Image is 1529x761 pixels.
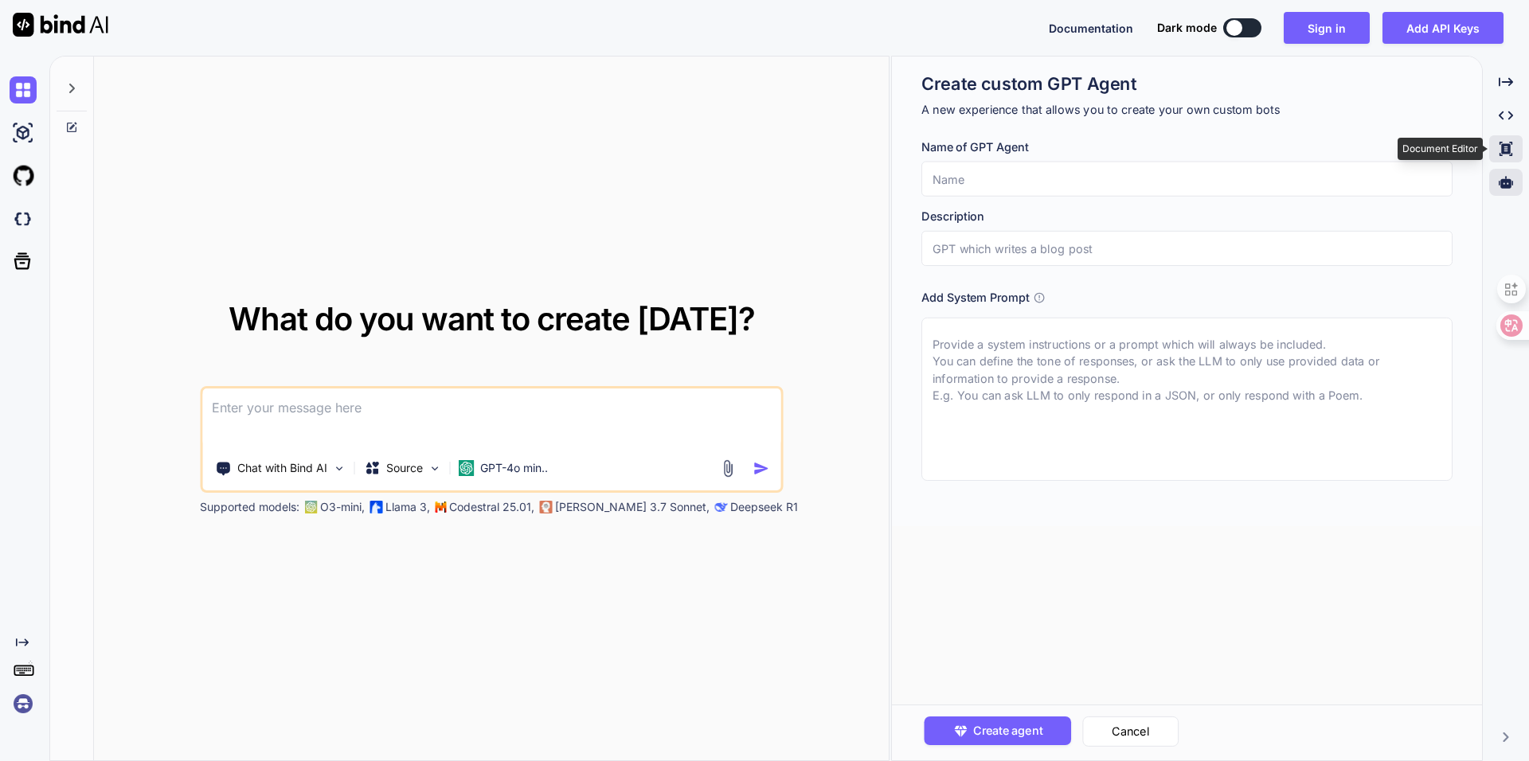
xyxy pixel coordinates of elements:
[304,501,317,513] img: GPT-4
[921,139,1453,156] h3: Name of GPT Agent
[229,299,755,338] span: What do you want to create [DATE]?
[237,460,327,476] p: Chat with Bind AI
[320,499,365,515] p: O3-mini,
[921,289,1029,306] h3: Add System Prompt
[370,501,382,513] img: Llama2
[1157,20,1217,36] span: Dark mode
[386,460,423,476] p: Source
[714,501,727,513] img: claude
[449,499,534,515] p: Codestral 25.01,
[730,499,798,515] p: Deepseek R1
[921,72,1453,96] h1: Create custom GPT Agent
[480,460,548,476] p: GPT-4o min..
[1049,20,1133,37] button: Documentation
[921,162,1453,197] input: Name
[555,499,710,515] p: [PERSON_NAME] 3.7 Sonnet,
[924,716,1071,745] button: Create agent
[10,690,37,717] img: signin
[1049,21,1133,35] span: Documentation
[458,460,474,476] img: GPT-4o mini
[753,460,769,477] img: icon
[539,501,552,513] img: claude
[332,462,346,475] img: Pick Tools
[200,499,299,515] p: Supported models:
[1284,12,1370,44] button: Sign in
[1398,138,1483,160] div: Document Editor
[10,162,37,189] img: githubLight
[428,462,441,475] img: Pick Models
[718,459,737,478] img: attachment
[1382,12,1504,44] button: Add API Keys
[385,499,430,515] p: Llama 3,
[13,13,108,37] img: Bind AI
[921,101,1453,119] p: A new experience that allows you to create your own custom bots
[10,76,37,103] img: chat
[1082,716,1179,747] button: Cancel
[10,119,37,146] img: ai-studio
[10,205,37,232] img: darkCloudIdeIcon
[921,231,1453,266] input: GPT which writes a blog post
[435,501,446,513] img: Mistral-AI
[972,722,1042,740] span: Create agent
[921,208,1453,225] h3: Description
